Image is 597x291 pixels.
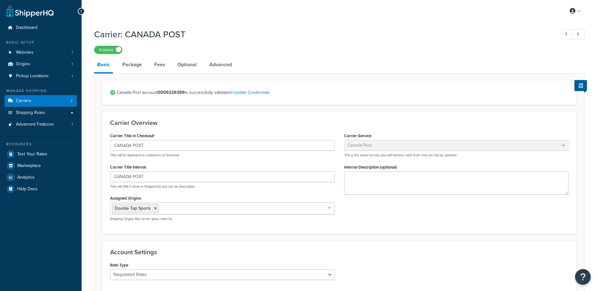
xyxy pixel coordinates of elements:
[72,50,73,55] span: 1
[344,133,371,138] label: Carrier Service
[5,107,77,119] a: Shipping Rules
[344,153,569,158] p: This is the actual service you will retrieve rates from and can not be updated
[5,70,77,82] a: Pickup Locations1
[151,57,168,72] a: Fees
[5,119,77,130] a: Advanced Features1
[5,148,77,160] a: Test Your Rates
[72,62,73,67] span: 1
[110,196,141,201] label: Assigned Origins
[574,80,587,91] button: Show Help Docs
[72,122,73,127] span: 1
[72,73,73,79] span: 1
[206,57,235,72] a: Advanced
[5,58,77,70] a: Origins1
[94,28,549,40] h1: Carrier: CANADA POST
[17,175,35,180] span: Analytics
[344,165,397,170] label: Internal Description (optional)
[110,263,128,267] label: Rate Type
[5,22,77,34] a: Dashboard
[5,88,77,94] div: Manage Shipping
[5,142,77,147] div: Resources
[16,62,30,67] span: Origins
[232,89,270,96] a: Update Credentials
[110,153,335,158] p: This will be displayed to customers at checkout
[5,119,77,130] li: Advanced Features
[575,269,591,285] button: Open Resource Center
[16,50,34,55] span: Websites
[17,152,47,157] span: Test Your Rates
[5,47,77,58] li: Websites
[110,165,146,170] label: Carrier Title Internal
[110,217,335,221] p: Shipping Origins this carrier gives rates for
[115,205,151,212] span: Double Tap Sports
[174,57,200,72] a: Optional
[17,186,38,192] span: Help Docs
[16,110,45,116] span: Shipping Rules
[110,184,335,189] p: This will ONLY show in ShipperHQ and can be descriptive
[5,95,77,107] li: Carriers
[16,73,49,79] span: Pickup Locations
[157,89,185,96] strong: 0009229399
[16,122,54,127] span: Advanced Features
[573,29,585,40] a: Next Record
[94,57,113,73] a: Basic
[16,98,31,104] span: Carriers
[110,133,155,138] label: Carrier Title in Checkout
[17,163,41,169] span: Marketplace
[94,46,122,54] label: Enabled
[5,70,77,82] li: Pickup Locations
[5,47,77,58] a: Websites1
[5,160,77,171] a: Marketplace
[5,95,77,107] a: Carriers2
[5,58,77,70] li: Origins
[119,57,145,72] a: Package
[71,98,73,104] span: 2
[110,249,568,256] h3: Account Settings
[110,119,568,126] h3: Carrier Overview
[117,88,568,97] span: Canada Post account is successfully validated.
[561,29,573,40] a: Previous Record
[5,183,77,195] a: Help Docs
[5,40,77,45] div: Basic Setup
[5,172,77,183] a: Analytics
[16,25,37,30] span: Dashboard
